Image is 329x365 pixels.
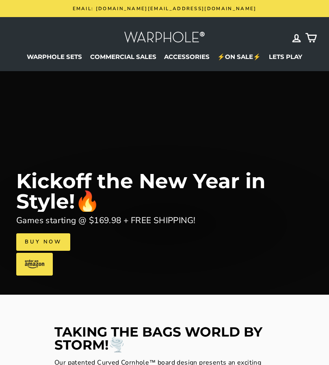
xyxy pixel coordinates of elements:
[214,51,264,63] a: ⚡ON SALE⚡
[161,51,213,63] a: ACCESSORIES
[16,51,313,63] ul: Primary
[16,171,313,212] div: Kickoff the New Year in Style!🔥
[87,51,159,63] a: COMMERCIAL SALES
[16,233,70,250] a: Buy Now
[16,214,195,227] div: Games starting @ $169.98 + FREE SHIPPING!
[266,51,305,63] a: LETS PLAY
[24,51,85,63] a: WARPHOLE SETS
[54,325,275,352] h2: TAKING THE BAGS WORLD BY STORM!🌪️
[124,29,205,47] img: Warphole
[25,259,44,269] img: amazon-logo.svg
[73,5,257,12] span: Email: [DOMAIN_NAME][EMAIL_ADDRESS][DOMAIN_NAME]
[18,4,311,13] a: Email: [DOMAIN_NAME][EMAIL_ADDRESS][DOMAIN_NAME]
